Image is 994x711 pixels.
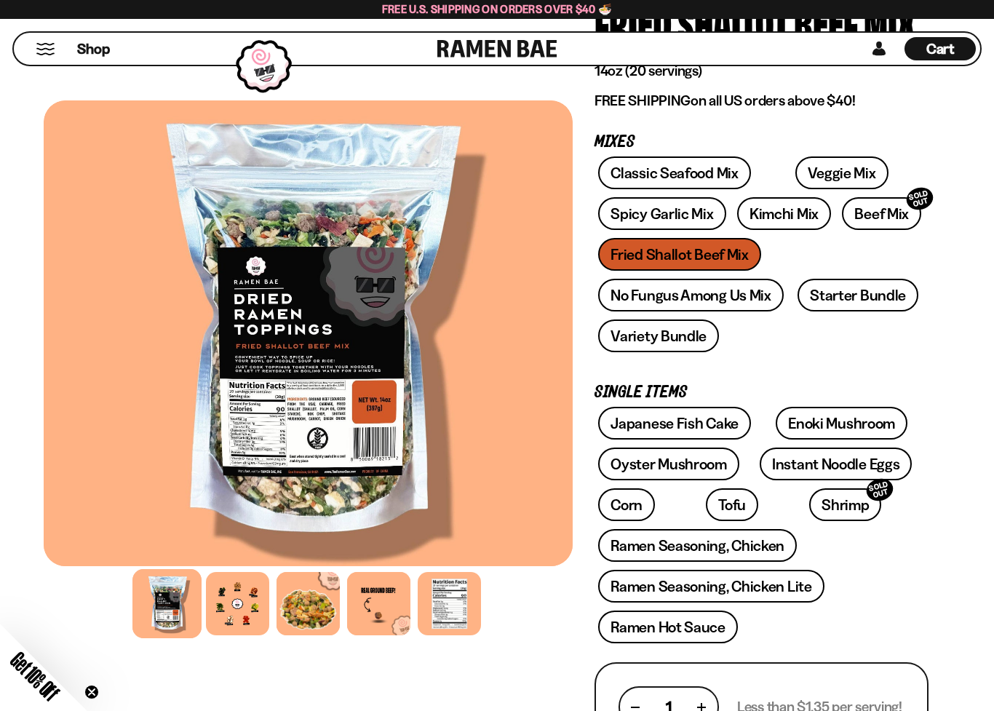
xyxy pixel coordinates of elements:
[760,448,912,480] a: Instant Noodle Eggs
[598,319,719,352] a: Variety Bundle
[795,156,888,189] a: Veggie Mix
[809,488,881,521] a: ShrimpSOLD OUT
[842,197,921,230] a: Beef MixSOLD OUT
[77,37,110,60] a: Shop
[84,685,99,699] button: Close teaser
[864,476,896,504] div: SOLD OUT
[595,386,929,400] p: Single Items
[904,185,936,213] div: SOLD OUT
[595,135,929,149] p: Mixes
[798,279,918,311] a: Starter Bundle
[382,2,613,16] span: Free U.S. Shipping on Orders over $40 🍜
[598,570,824,603] a: Ramen Seasoning, Chicken Lite
[595,92,691,109] strong: FREE SHIPPING
[595,92,929,110] p: on all US orders above $40!
[36,43,55,55] button: Mobile Menu Trigger
[598,279,783,311] a: No Fungus Among Us Mix
[598,448,739,480] a: Oyster Mushroom
[598,156,750,189] a: Classic Seafood Mix
[598,611,738,643] a: Ramen Hot Sauce
[737,197,831,230] a: Kimchi Mix
[904,33,976,65] a: Cart
[598,488,655,521] a: Corn
[598,197,725,230] a: Spicy Garlic Mix
[7,648,63,704] span: Get 10% Off
[926,40,955,57] span: Cart
[77,39,110,59] span: Shop
[598,407,751,440] a: Japanese Fish Cake
[706,488,758,521] a: Tofu
[598,529,797,562] a: Ramen Seasoning, Chicken
[776,407,907,440] a: Enoki Mushroom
